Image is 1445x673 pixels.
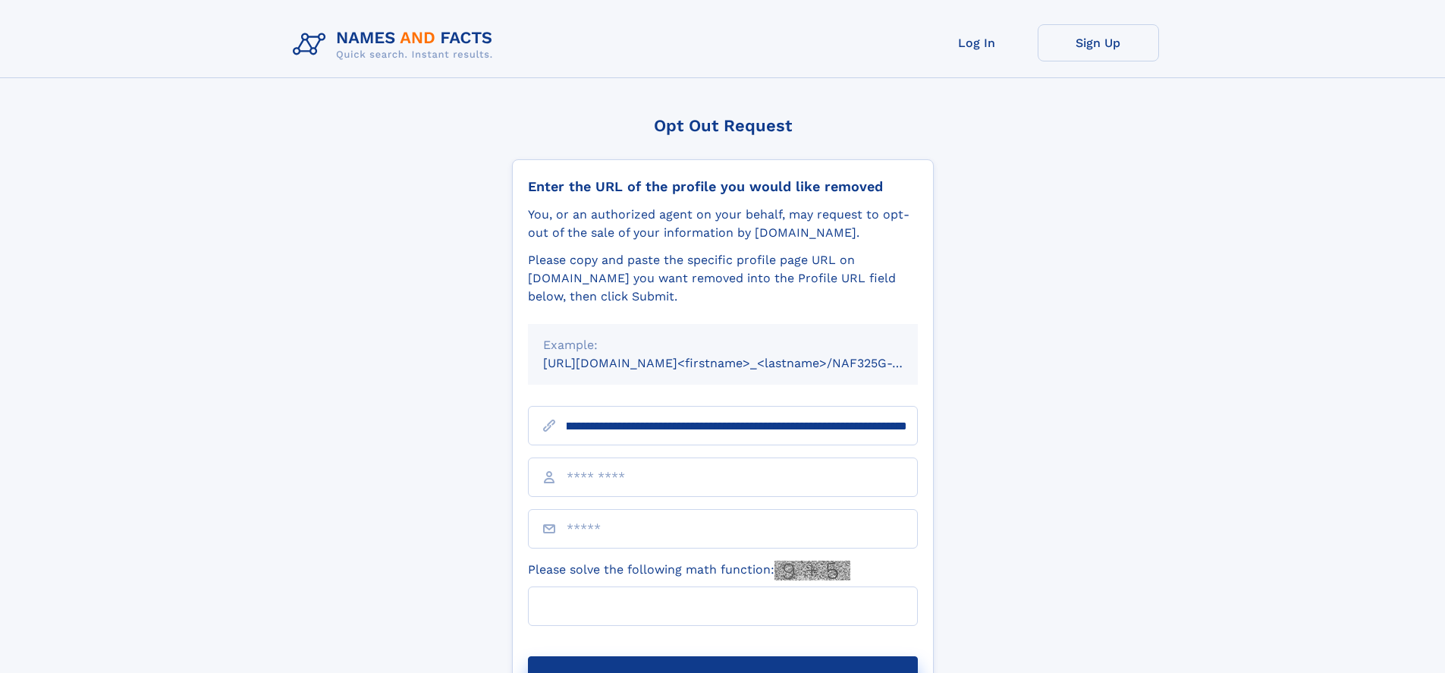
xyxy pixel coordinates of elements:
[528,251,918,306] div: Please copy and paste the specific profile page URL on [DOMAIN_NAME] you want removed into the Pr...
[543,336,903,354] div: Example:
[287,24,505,65] img: Logo Names and Facts
[528,561,850,580] label: Please solve the following math function:
[512,116,934,135] div: Opt Out Request
[528,178,918,195] div: Enter the URL of the profile you would like removed
[916,24,1038,61] a: Log In
[1038,24,1159,61] a: Sign Up
[543,356,947,370] small: [URL][DOMAIN_NAME]<firstname>_<lastname>/NAF325G-xxxxxxxx
[528,206,918,242] div: You, or an authorized agent on your behalf, may request to opt-out of the sale of your informatio...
